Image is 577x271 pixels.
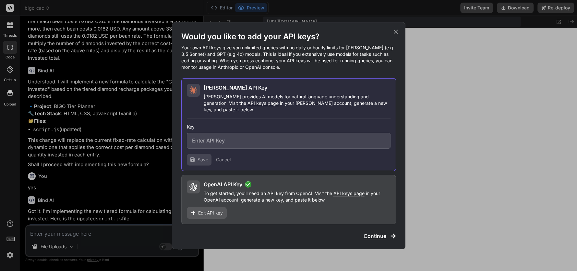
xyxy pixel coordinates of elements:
[187,124,391,130] h3: Key
[204,84,267,92] h2: [PERSON_NAME] API Key
[198,156,208,163] span: Save
[364,232,396,240] button: Continue
[187,133,391,149] input: Enter API Key
[181,31,396,42] h1: Would you like to add your API keys?
[364,232,386,240] span: Continue
[198,210,223,216] span: Edit API key
[181,44,396,70] p: Your own API keys give you unlimited queries with no daily or hourly limits for [PERSON_NAME] (e....
[187,154,211,166] button: Save
[247,100,279,106] span: API keys page
[204,180,242,188] h2: OpenAI API Key
[204,93,391,113] p: [PERSON_NAME] provides AI models for natural language understanding and generation. Visit the in ...
[333,191,365,196] span: API keys page
[204,190,391,203] p: To get started, you'll need an API key from OpenAI. Visit the in your OpenAI account, generate a ...
[216,156,231,163] button: Cancel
